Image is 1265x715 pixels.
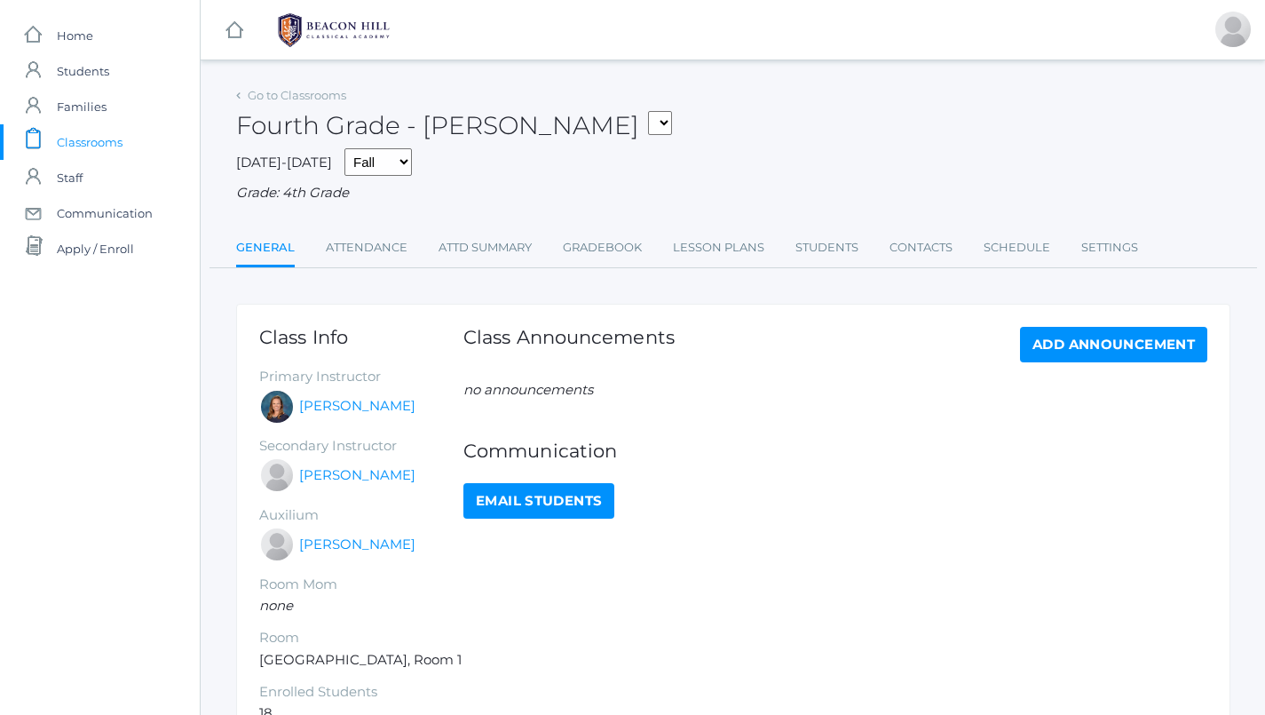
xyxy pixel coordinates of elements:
[1081,230,1138,266] a: Settings
[267,8,400,52] img: 1_BHCALogos-05.png
[57,53,109,89] span: Students
[259,597,293,614] em: none
[563,230,642,266] a: Gradebook
[326,230,407,266] a: Attendance
[259,327,463,347] h1: Class Info
[439,230,532,266] a: Attd Summary
[463,441,1207,461] h1: Communication
[463,381,593,398] em: no announcements
[984,230,1050,266] a: Schedule
[795,230,858,266] a: Students
[299,535,415,555] a: [PERSON_NAME]
[248,88,346,102] a: Go to Classrooms
[57,160,83,195] span: Staff
[236,154,332,171] span: [DATE]-[DATE]
[259,369,463,385] h5: Primary Instructor
[463,483,614,519] a: Email Students
[889,230,953,266] a: Contacts
[259,685,463,700] h5: Enrolled Students
[236,112,672,139] h2: Fourth Grade - [PERSON_NAME]
[259,389,295,425] div: Ellie Bradley
[463,327,675,358] h1: Class Announcements
[299,396,415,417] a: [PERSON_NAME]
[1215,12,1251,47] div: Lydia Chaffin
[236,183,1230,203] div: Grade: 4th Grade
[259,457,295,493] div: Lydia Chaffin
[57,124,123,160] span: Classrooms
[57,231,134,266] span: Apply / Enroll
[259,577,463,592] h5: Room Mom
[673,230,764,266] a: Lesson Plans
[259,631,463,646] h5: Room
[57,89,107,124] span: Families
[1020,327,1207,362] a: Add Announcement
[259,439,463,454] h5: Secondary Instructor
[57,18,93,53] span: Home
[259,508,463,523] h5: Auxilium
[57,195,153,231] span: Communication
[299,465,415,486] a: [PERSON_NAME]
[259,527,295,562] div: Heather Porter
[236,230,295,268] a: General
